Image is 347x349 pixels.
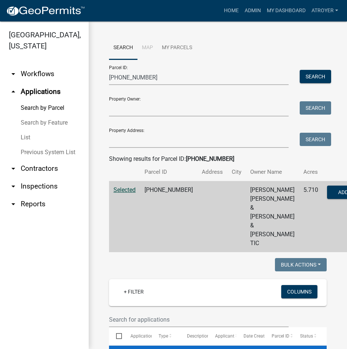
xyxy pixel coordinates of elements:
[299,181,323,253] td: 5.710
[187,333,210,339] span: Description
[244,333,269,339] span: Date Created
[197,163,227,181] th: Address
[109,155,327,163] div: Showing results for Parcel ID:
[293,327,321,345] datatable-header-cell: Status
[227,163,246,181] th: City
[309,4,341,18] a: atroyer
[9,182,18,191] i: arrow_drop_down
[236,327,265,345] datatable-header-cell: Date Created
[109,312,289,327] input: Search for applications
[300,101,331,115] button: Search
[140,181,197,253] td: [PHONE_NUMBER]
[157,36,197,60] a: My Parcels
[281,285,317,298] button: Columns
[186,155,234,162] strong: [PHONE_NUMBER]
[152,327,180,345] datatable-header-cell: Type
[300,133,331,146] button: Search
[109,36,137,60] a: Search
[130,333,171,339] span: Application Number
[113,186,136,193] a: Selected
[9,87,18,96] i: arrow_drop_up
[242,4,264,18] a: Admin
[109,327,123,345] datatable-header-cell: Select
[9,70,18,78] i: arrow_drop_down
[208,327,237,345] datatable-header-cell: Applicant
[300,333,313,339] span: Status
[140,163,197,181] th: Parcel ID
[300,70,331,83] button: Search
[9,200,18,209] i: arrow_drop_down
[265,327,293,345] datatable-header-cell: Parcel ID
[264,4,309,18] a: My Dashboard
[180,327,208,345] datatable-header-cell: Description
[215,333,234,339] span: Applicant
[275,258,327,271] button: Bulk Actions
[221,4,242,18] a: Home
[123,327,152,345] datatable-header-cell: Application Number
[118,285,150,298] a: + Filter
[9,164,18,173] i: arrow_drop_down
[299,163,323,181] th: Acres
[159,333,168,339] span: Type
[246,163,299,181] th: Owner Name
[272,333,289,339] span: Parcel ID
[246,181,299,253] td: [PERSON_NAME] [PERSON_NAME] & [PERSON_NAME] & [PERSON_NAME] TIC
